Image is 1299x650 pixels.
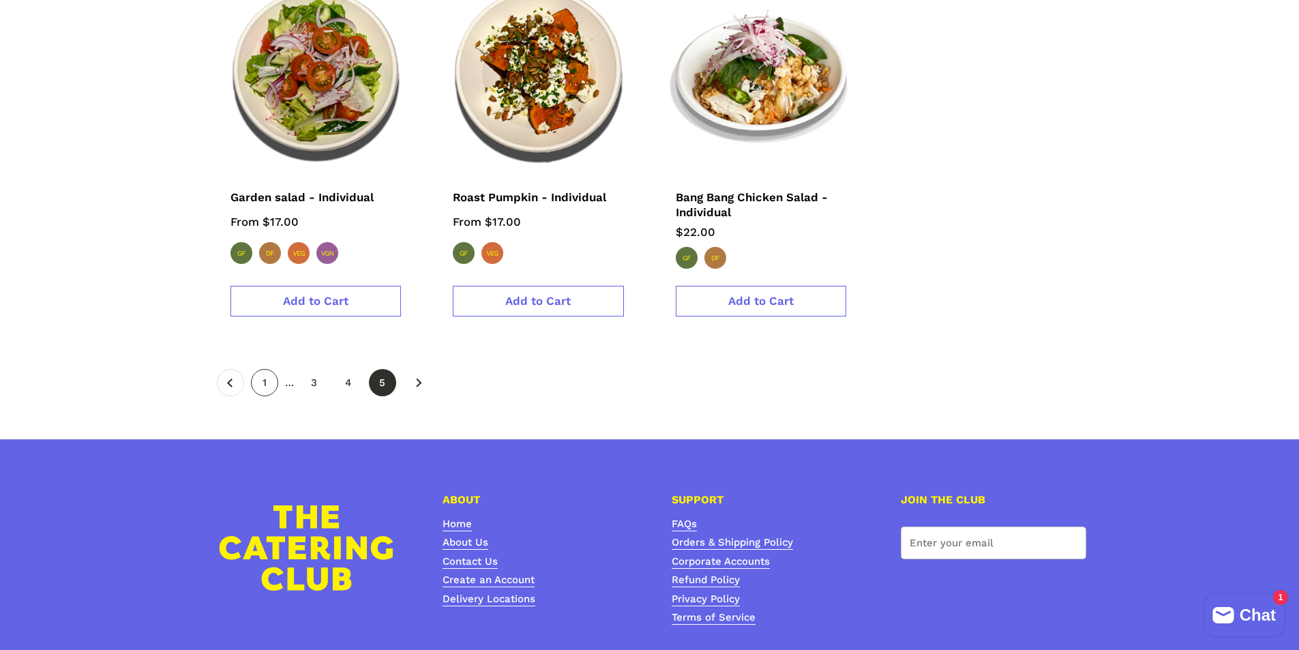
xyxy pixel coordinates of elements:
span: From $17.00 [230,215,299,228]
a: Create an Account [443,574,535,587]
a: Orders & Shipping Policy [672,536,793,550]
inbox-online-store-chat: Shopify online store chat [1201,595,1288,639]
a: Roast Pumpkin - Individual [453,190,624,200]
a: Privacy Policy [672,593,740,606]
span: Add to Cart [728,294,794,308]
span: From $17.00 [453,215,521,228]
a: Home [443,518,472,531]
h4: JOIN THE CLUB [901,494,1086,505]
a: Contact Us [443,555,498,569]
span: Roast Pumpkin - Individual [453,190,606,206]
a: Add to Cart [230,286,402,316]
a: Add to Cart [453,286,624,316]
a: Garden salad - Individual [230,190,402,200]
button: Submit [1052,527,1086,560]
a: FAQs [672,518,697,531]
span: $22.00 [676,225,715,239]
span: Add to Cart [505,294,571,308]
h4: SUPPORT [672,494,857,505]
a: 1 [251,369,278,396]
button: Add to Cart [676,286,847,316]
input: Enter your email [901,527,1086,560]
h4: ABOUT [443,494,628,505]
a: Corporate Accounts [672,555,770,569]
a: Refund Policy [672,574,740,587]
span: Garden salad - Individual [230,190,374,206]
a: Bang Bang Chicken Salad - Individual [676,190,847,216]
li: … [285,375,294,391]
span: Add to Cart [283,294,348,308]
a: 4 [335,369,362,396]
a: 3 [301,369,328,396]
a: About Us [443,536,488,550]
li: 5 [369,369,396,396]
a: Delivery Locations [443,593,535,606]
span: Bang Bang Chicken Salad - Individual [676,190,828,222]
a: Terms of Service [672,611,756,625]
